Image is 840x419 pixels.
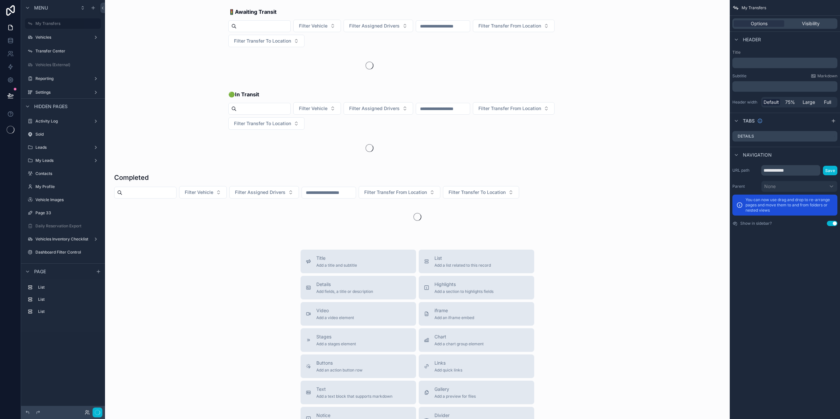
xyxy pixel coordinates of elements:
[732,58,837,68] div: scrollable content
[35,132,100,137] label: Sold
[25,18,101,29] a: My Transfers
[434,412,459,419] span: Divider
[419,328,534,352] button: ChartAdd a chart group element
[35,250,100,255] label: Dashboard Filter Control
[419,250,534,273] button: ListAdd a list related to this record
[35,76,91,81] label: Reporting
[434,333,484,340] span: Chart
[434,307,474,314] span: iframe
[25,208,101,218] a: Page 33
[316,255,357,261] span: Title
[743,36,761,43] span: Header
[25,221,101,231] a: Daily Reservation Export
[38,285,98,290] label: List
[764,99,779,105] span: Default
[301,302,416,326] button: VideoAdd a video element
[745,197,833,213] p: You can now use drag and drop to re-arrange pages and move them to and from folders or nested views
[35,21,97,26] label: My Transfers
[316,315,354,320] span: Add a video element
[817,73,837,79] span: Markdown
[301,381,416,404] button: TextAdd a text block that supports markdown
[419,302,534,326] button: iframeAdd an iframe embed
[34,5,48,11] span: Menu
[316,360,363,366] span: Buttons
[434,341,484,347] span: Add a chart group element
[35,158,91,163] label: My Leads
[434,281,493,288] span: Highlights
[761,181,837,192] button: None
[740,221,772,226] label: Show in sidebar?
[434,255,491,261] span: List
[25,87,101,98] a: Settings
[34,268,46,275] span: Page
[25,247,101,257] a: Dashboard Filter Control
[21,279,105,323] div: scrollable content
[25,155,101,166] a: My Leads
[301,328,416,352] button: StagesAdd a stages element
[434,315,474,320] span: Add an iframe embed
[38,309,98,314] label: List
[434,360,462,366] span: Links
[34,103,68,110] span: Hidden pages
[301,250,416,273] button: TitleAdd a title and subtitle
[35,90,91,95] label: Settings
[35,145,91,150] label: Leads
[316,368,363,373] span: Add an action button row
[25,195,101,205] a: Vehicle Images
[434,263,491,268] span: Add a list related to this record
[316,386,392,392] span: Text
[764,183,776,190] span: None
[732,81,837,92] div: scrollable content
[743,152,772,158] span: Navigation
[25,129,101,140] a: Sold
[823,166,837,175] button: Save
[25,116,101,126] a: Activity Log
[316,412,355,419] span: Notice
[316,289,373,294] span: Add fields, a title or description
[732,168,759,173] label: URL path
[732,73,746,79] label: Subtitle
[802,20,820,27] span: Visibility
[35,171,100,176] label: Contacts
[25,73,101,84] a: Reporting
[738,134,754,139] label: Details
[35,210,100,216] label: Page 33
[316,281,373,288] span: Details
[25,46,101,56] a: Transfer Center
[35,223,100,229] label: Daily Reservation Export
[25,234,101,244] a: Vehicles Inventory Checklist
[316,394,392,399] span: Add a text block that supports markdown
[35,119,91,124] label: Activity Log
[824,99,831,105] span: Full
[742,5,766,10] span: My Transfers
[316,333,356,340] span: Stages
[316,263,357,268] span: Add a title and subtitle
[803,99,815,105] span: Large
[419,354,534,378] button: LinksAdd quick links
[38,297,98,302] label: List
[732,100,759,105] label: Header width
[751,20,767,27] span: Options
[419,276,534,299] button: HighlightsAdd a section to highlights fields
[25,181,101,192] a: My Profile
[434,289,493,294] span: Add a section to highlights fields
[25,168,101,179] a: Contacts
[25,142,101,153] a: Leads
[743,118,755,124] span: Tabs
[785,99,795,105] span: 75%
[434,386,476,392] span: Gallery
[35,184,100,189] label: My Profile
[316,341,356,347] span: Add a stages element
[301,276,416,299] button: DetailsAdd fields, a title or description
[732,50,837,55] label: Title
[419,381,534,404] button: GalleryAdd a preview for files
[316,307,354,314] span: Video
[434,368,462,373] span: Add quick links
[301,354,416,378] button: ButtonsAdd an action button row
[25,32,101,43] a: Vehicles
[35,62,100,67] label: Vehicles (External)
[811,73,837,79] a: Markdown
[732,184,759,189] label: Parent
[25,60,101,70] a: Vehicles (External)
[35,237,91,242] label: Vehicles Inventory Checklist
